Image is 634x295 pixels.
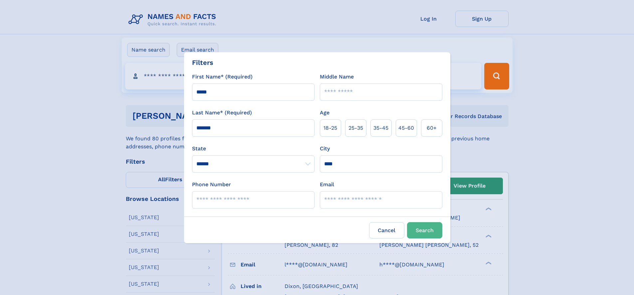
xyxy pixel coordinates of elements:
[192,109,252,117] label: Last Name* (Required)
[373,124,388,132] span: 35‑45
[192,58,213,68] div: Filters
[320,109,329,117] label: Age
[320,145,330,153] label: City
[369,222,404,238] label: Cancel
[192,145,315,153] label: State
[348,124,363,132] span: 25‑35
[320,181,334,189] label: Email
[398,124,414,132] span: 45‑60
[320,73,354,81] label: Middle Name
[427,124,437,132] span: 60+
[407,222,442,238] button: Search
[323,124,337,132] span: 18‑25
[192,181,231,189] label: Phone Number
[192,73,253,81] label: First Name* (Required)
